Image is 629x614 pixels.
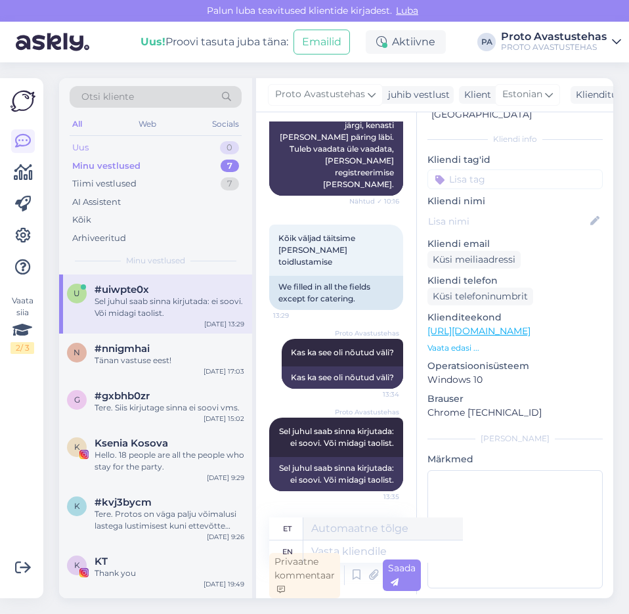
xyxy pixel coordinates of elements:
button: Emailid [293,30,350,55]
div: Tere. Siis kirjutage sinna ei soovi vms. [95,402,244,414]
span: Kas ka see oli nõutud väli? [291,347,394,357]
div: [DATE] 13:29 [204,319,244,329]
p: Klienditeekond [427,311,603,324]
span: Proto Avastustehas [275,87,365,102]
span: Nähtud ✓ 10:16 [349,196,399,206]
span: #uiwpte0x [95,284,149,296]
span: #gxbhb0zr [95,390,150,402]
div: Web [136,116,159,133]
div: Minu vestlused [72,160,141,173]
span: 13:29 [273,311,322,320]
p: Kliendi nimi [427,194,603,208]
img: Askly Logo [11,89,35,114]
div: Kõik [72,213,91,227]
div: Küsi telefoninumbrit [427,288,533,305]
div: [DATE] 19:49 [204,579,244,589]
div: Hello. 18 people are all the people who stay for the party. [95,449,244,473]
div: Proovi tasuta juba täna: [141,34,288,50]
div: Klient [459,88,491,102]
div: Privaatne kommentaar [269,553,340,598]
span: KT [95,556,108,567]
div: Sel juhul saab sinna kirjutada: ei soovi. Või midagi taolist. [269,457,403,491]
span: Sel juhul saab sinna kirjutada: ei soovi. Või midagi taolist. [279,426,396,448]
span: Otsi kliente [81,90,134,104]
div: Vaata siia [11,295,34,354]
span: 13:35 [350,492,399,502]
div: All [70,116,85,133]
b: Uus! [141,35,165,48]
input: Lisa tag [427,169,603,189]
div: 7 [221,177,239,190]
p: Märkmed [427,452,603,466]
div: Sel juhul saab sinna kirjutada: ei soovi. Või midagi taolist. [95,296,244,319]
div: Socials [209,116,242,133]
div: Uus [72,141,89,154]
div: [DATE] 9:26 [207,532,244,542]
div: [DATE] 15:02 [204,414,244,424]
div: Tiimi vestlused [72,177,137,190]
p: Kliendi telefon [427,274,603,288]
p: Brauser [427,392,603,406]
div: 2 / 3 [11,342,34,354]
div: [DATE] 9:29 [207,473,244,483]
div: [PERSON_NAME] [427,433,603,445]
div: 0 [220,141,239,154]
div: Tere. [PERSON_NAME] juures annab errorit, kas on midagi täitmata vms. Katsetasin eile järgi, kena... [269,79,403,196]
div: AI Assistent [72,196,121,209]
a: [URL][DOMAIN_NAME] [427,325,531,337]
div: Küsi meiliaadressi [427,251,521,269]
input: Lisa nimi [428,214,588,229]
span: Estonian [502,87,542,102]
span: u [74,288,80,298]
span: K [74,442,80,452]
div: Kliendi info [427,133,603,145]
div: et [283,517,292,540]
span: Luba [392,5,422,16]
p: Windows 10 [427,373,603,387]
p: Kliendi tag'id [427,153,603,167]
div: We filled in all the fields except for catering. [269,276,403,310]
div: Arhiveeritud [72,232,126,245]
span: Saada [388,562,416,588]
p: Kliendi email [427,237,603,251]
div: en [282,540,293,563]
span: Ksenia Kosova [95,437,168,449]
div: Tere. Protos on väga palju võimalusi lastega lustimisest kuni ettevõtte juubelini: [URL][DOMAIN_N... [95,508,244,532]
span: Proto Avastustehas [335,407,399,417]
div: Kas ka see oli nõutud väli? [282,366,403,389]
p: Vaata edasi ... [427,342,603,354]
div: Thank you [95,567,244,579]
span: K [74,560,80,570]
span: Proto Avastustehas [335,328,399,338]
span: Minu vestlused [126,255,185,267]
div: 7 [221,160,239,173]
div: Aktiivne [366,30,446,54]
span: #kvj3bycm [95,496,152,508]
span: 13:34 [350,389,399,399]
a: Proto AvastustehasPROTO AVASTUSTEHAS [501,32,621,53]
div: Tänan vastuse eest! [95,355,244,366]
div: [DATE] 17:03 [204,366,244,376]
div: Klienditugi [571,88,626,102]
p: Chrome [TECHNICAL_ID] [427,406,603,420]
p: Operatsioonisüsteem [427,359,603,373]
span: n [74,347,80,357]
div: Proto Avastustehas [501,32,607,42]
span: g [74,395,80,405]
div: PROTO AVASTUSTEHAS [501,42,607,53]
span: k [74,501,80,511]
span: #nnigmhai [95,343,150,355]
div: juhib vestlust [383,88,450,102]
span: Kõik väljad täitsime [PERSON_NAME] toidlustamise [278,233,357,267]
div: PA [477,33,496,51]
